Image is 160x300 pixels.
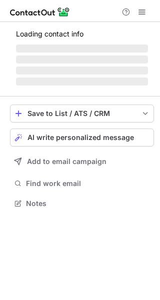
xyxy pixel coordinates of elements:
div: Save to List / ATS / CRM [27,109,136,117]
span: Find work email [26,179,150,188]
button: Notes [10,196,154,210]
span: ‌ [16,66,148,74]
span: ‌ [16,77,148,85]
span: ‌ [16,55,148,63]
button: AI write personalized message [10,128,154,146]
button: save-profile-one-click [10,104,154,122]
span: Notes [26,199,150,208]
span: Add to email campaign [27,157,106,165]
p: Loading contact info [16,30,148,38]
span: ‌ [16,44,148,52]
span: AI write personalized message [27,133,134,141]
button: Find work email [10,176,154,190]
img: ContactOut v5.3.10 [10,6,70,18]
button: Add to email campaign [10,152,154,170]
